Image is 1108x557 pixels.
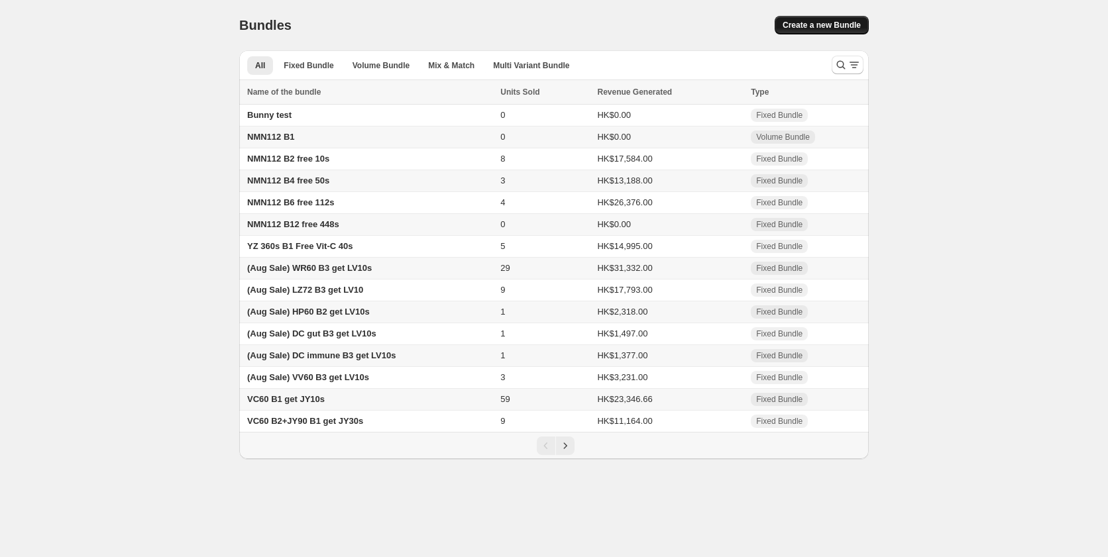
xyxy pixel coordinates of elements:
[247,85,492,99] div: Name of the bundle
[500,110,505,120] span: 0
[597,394,652,404] span: HK$23,346.66
[247,394,325,404] span: VC60 B1 get JY10s
[756,176,803,186] span: Fixed Bundle
[500,350,505,360] span: 1
[284,60,333,71] span: Fixed Bundle
[597,85,672,99] span: Revenue Generated
[756,416,803,427] span: Fixed Bundle
[597,154,652,164] span: HK$17,584.00
[247,350,396,360] span: (Aug Sale) DC immune B3 get LV10s
[500,85,553,99] button: Units Sold
[597,241,652,251] span: HK$14,995.00
[247,110,292,120] span: Bunny test
[247,154,329,164] span: NMN112 B2 free 10s
[239,432,869,459] nav: Pagination
[500,394,510,404] span: 59
[493,60,569,71] span: Multi Variant Bundle
[597,329,647,338] span: HK$1,497.00
[500,263,510,273] span: 29
[597,307,647,317] span: HK$2,318.00
[597,285,652,295] span: HK$17,793.00
[597,132,631,142] span: HK$0.00
[783,20,861,30] span: Create a new Bundle
[500,197,505,207] span: 4
[756,110,803,121] span: Fixed Bundle
[247,372,369,382] span: (Aug Sale) VV60 B3 get LV10s
[247,285,363,295] span: (Aug Sale) LZ72 B3 get LV10
[597,219,631,229] span: HK$0.00
[247,219,339,229] span: NMN112 B12 free 448s
[500,241,505,251] span: 5
[500,219,505,229] span: 0
[428,60,474,71] span: Mix & Match
[756,263,803,274] span: Fixed Bundle
[597,110,631,120] span: HK$0.00
[756,197,803,208] span: Fixed Bundle
[353,60,410,71] span: Volume Bundle
[756,132,810,142] span: Volume Bundle
[255,60,265,71] span: All
[597,372,647,382] span: HK$3,231.00
[500,176,505,185] span: 3
[247,176,329,185] span: NMN112 B4 free 50s
[247,416,363,426] span: VC60 B2+JY90 B1 get JY30s
[247,307,370,317] span: (Aug Sale) HP60 B2 get LV10s
[500,329,505,338] span: 1
[597,176,652,185] span: HK$13,188.00
[597,416,652,426] span: HK$11,164.00
[756,350,803,361] span: Fixed Bundle
[832,56,863,74] button: Search and filter results
[247,329,376,338] span: (Aug Sale) DC gut B3 get LV10s
[756,241,803,252] span: Fixed Bundle
[239,17,292,33] h1: Bundles
[756,307,803,317] span: Fixed Bundle
[556,436,575,455] button: Next
[500,372,505,382] span: 3
[756,394,803,405] span: Fixed Bundle
[597,350,647,360] span: HK$1,377.00
[500,132,505,142] span: 0
[500,416,505,426] span: 9
[756,219,803,230] span: Fixed Bundle
[247,263,372,273] span: (Aug Sale) WR60 B3 get LV10s
[756,372,803,383] span: Fixed Bundle
[775,16,869,34] button: Create a new Bundle
[500,285,505,295] span: 9
[500,307,505,317] span: 1
[756,154,803,164] span: Fixed Bundle
[500,154,505,164] span: 8
[597,263,652,273] span: HK$31,332.00
[751,85,861,99] div: Type
[247,132,295,142] span: NMN112 B1
[500,85,539,99] span: Units Sold
[756,329,803,339] span: Fixed Bundle
[247,197,335,207] span: NMN112 B6 free 112s
[247,241,353,251] span: YZ 360s B1 Free Vit-C 40s
[597,85,685,99] button: Revenue Generated
[756,285,803,295] span: Fixed Bundle
[597,197,652,207] span: HK$26,376.00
